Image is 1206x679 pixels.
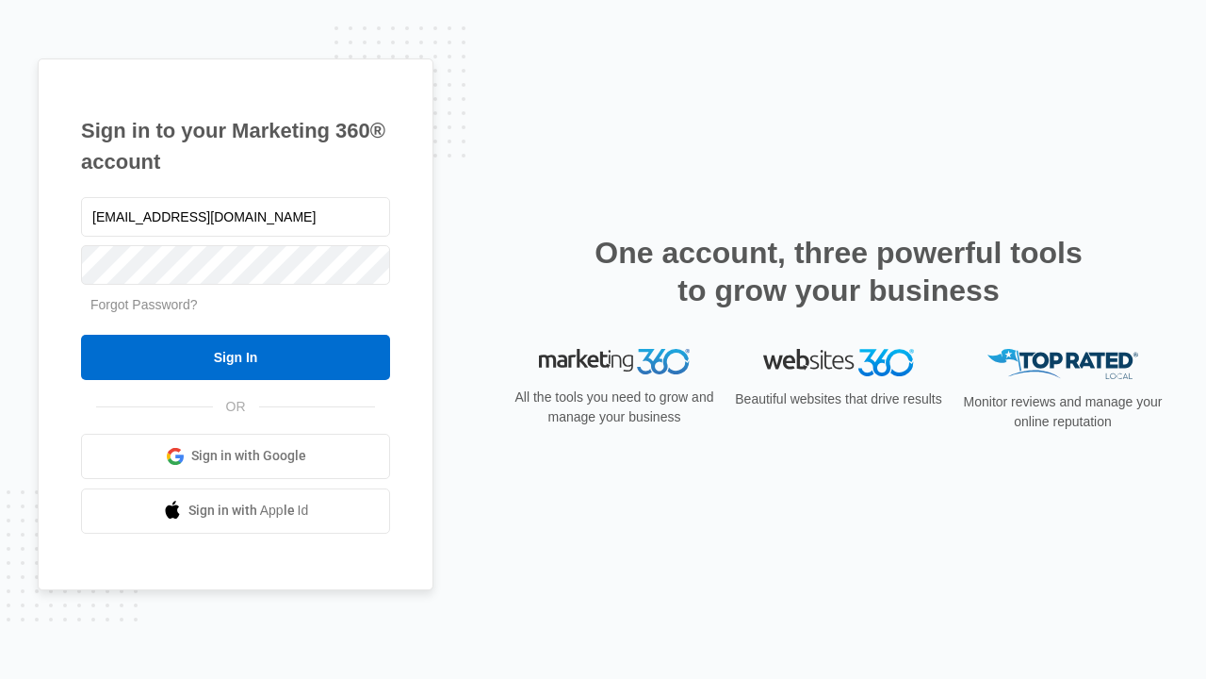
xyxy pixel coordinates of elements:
[90,297,198,312] a: Forgot Password?
[957,392,1168,432] p: Monitor reviews and manage your online reputation
[733,389,944,409] p: Beautiful websites that drive results
[589,234,1088,309] h2: One account, three powerful tools to grow your business
[81,489,390,534] a: Sign in with Apple Id
[81,115,390,177] h1: Sign in to your Marketing 360® account
[188,501,309,521] span: Sign in with Apple Id
[509,388,720,427] p: All the tools you need to grow and manage your business
[213,397,259,417] span: OR
[763,349,914,376] img: Websites 360
[191,446,306,466] span: Sign in with Google
[81,335,390,380] input: Sign In
[81,434,390,479] a: Sign in with Google
[81,197,390,237] input: Email
[987,349,1138,380] img: Top Rated Local
[539,349,690,375] img: Marketing 360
